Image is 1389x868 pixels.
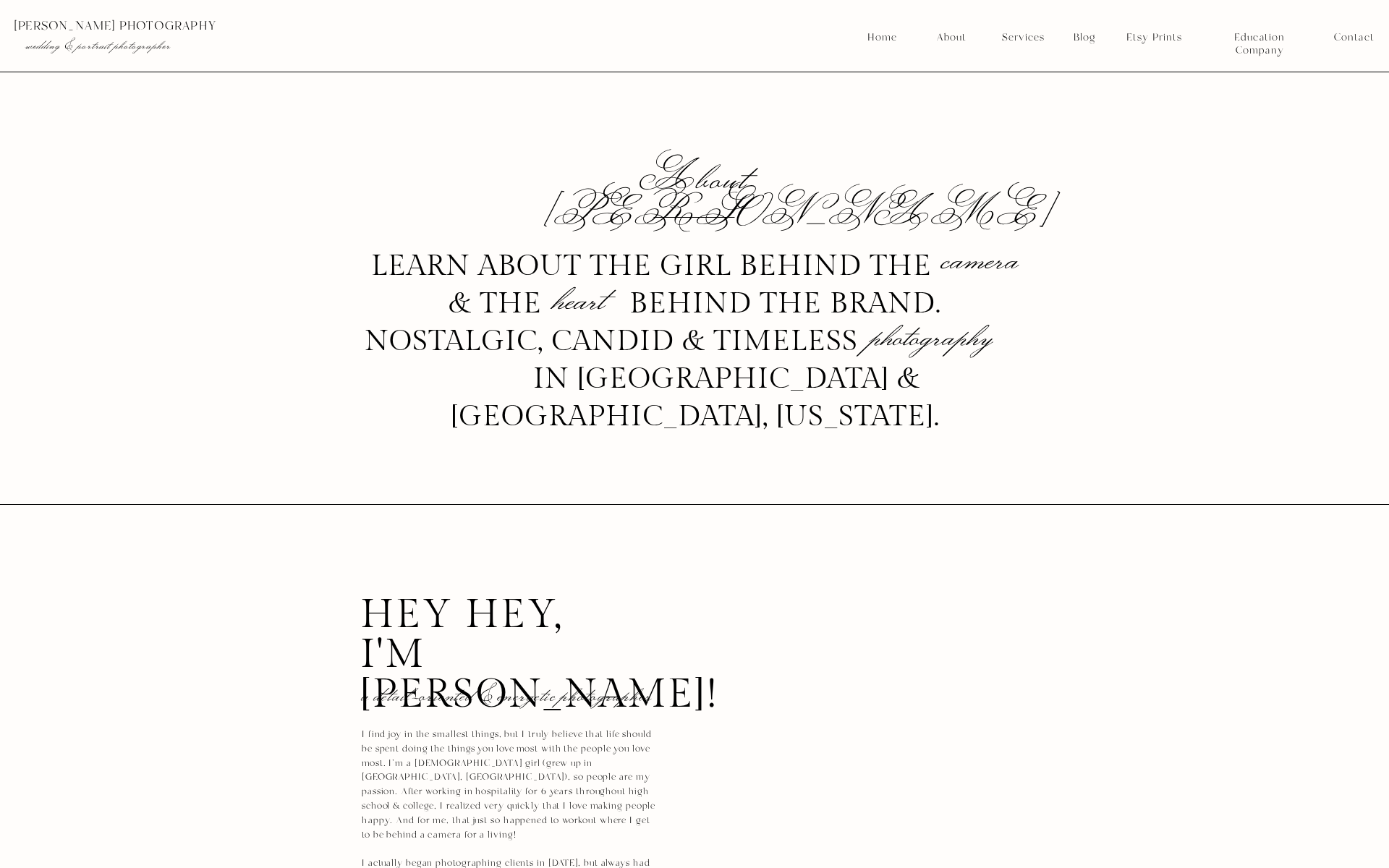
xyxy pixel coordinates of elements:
[362,686,678,715] h3: a detail-oriented & energetic photographer
[362,247,1027,409] h3: learn about the girl behind the & the behind the brand. nostalgic, candid & timeless in [GEOGRAPH...
[25,38,438,53] p: wedding & portrait photographer
[360,595,625,673] h2: hey hey, i'm [PERSON_NAME]!
[933,31,969,44] a: About
[940,239,1021,272] p: camera
[1121,31,1187,44] a: Etsy Prints
[996,31,1050,44] a: Services
[1210,31,1309,44] a: Education Company
[1069,31,1100,44] a: Blog
[542,160,847,185] h1: About [PERSON_NAME]
[508,278,653,317] p: heart
[14,20,468,33] p: [PERSON_NAME] photography
[859,317,1003,355] p: photography
[1334,31,1374,44] a: Contact
[867,31,898,44] a: Home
